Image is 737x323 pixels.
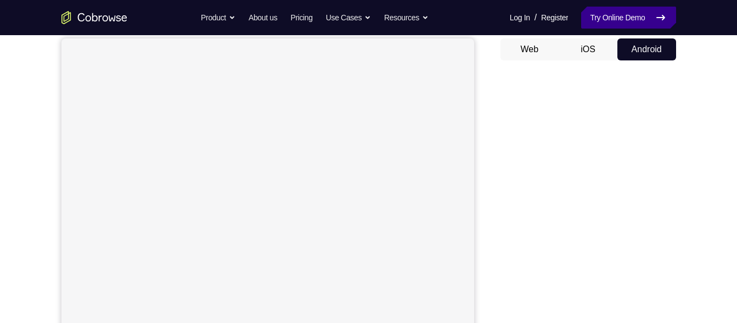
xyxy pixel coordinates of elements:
button: Android [617,38,676,60]
a: Register [541,7,568,29]
span: / [535,11,537,24]
a: Go to the home page [61,11,127,24]
a: Pricing [290,7,312,29]
a: Log In [510,7,530,29]
button: Use Cases [326,7,371,29]
a: About us [249,7,277,29]
button: Resources [384,7,429,29]
button: Web [500,38,559,60]
a: Try Online Demo [581,7,676,29]
button: iOS [559,38,617,60]
button: Product [201,7,235,29]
